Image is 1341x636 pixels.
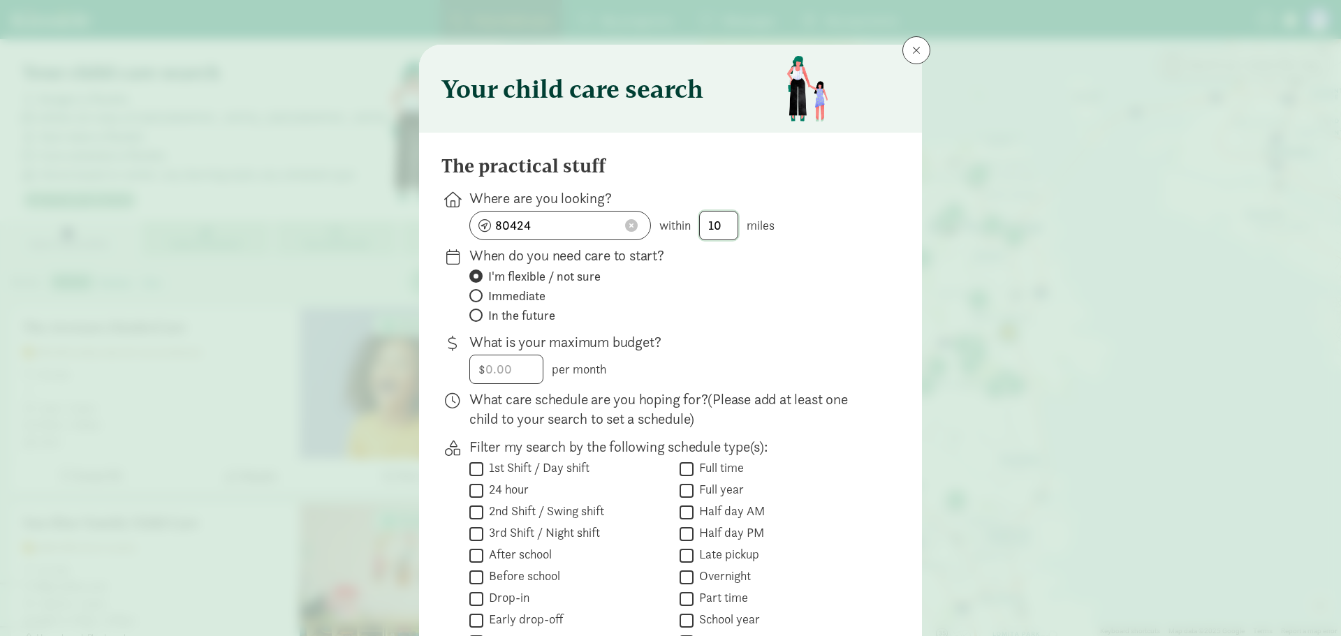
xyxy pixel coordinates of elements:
[483,589,529,606] label: Drop-in
[483,546,552,563] label: After school
[483,459,589,476] label: 1st Shift / Day shift
[483,611,563,628] label: Early drop-off
[694,589,748,606] label: Part time
[694,503,765,519] label: Half day AM
[483,481,529,498] label: 24 hour
[483,524,600,541] label: 3rd Shift / Night shift
[469,188,877,208] p: Where are you looking?
[469,390,877,429] p: What care schedule are you hoping for?
[488,268,601,285] span: I'm flexible / not sure
[552,361,606,377] span: per month
[694,481,744,498] label: Full year
[747,217,775,233] span: miles
[694,524,764,541] label: Half day PM
[483,568,560,584] label: Before school
[470,355,543,383] input: 0.00
[469,332,877,352] p: What is your maximum budget?
[694,611,760,628] label: School year
[659,217,691,233] span: within
[470,212,650,239] input: enter zipcode or address
[469,437,877,457] p: Filter my search by the following schedule type(s):
[441,155,606,177] h4: The practical stuff
[469,246,877,265] p: When do you need care to start?
[469,390,848,428] span: (Please add at least one child to your search to set a schedule)
[694,459,744,476] label: Full time
[694,546,759,563] label: Late pickup
[488,288,545,304] span: Immediate
[488,307,555,324] span: In the future
[694,568,751,584] label: Overnight
[441,75,703,103] h3: Your child care search
[483,503,604,519] label: 2nd Shift / Swing shift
